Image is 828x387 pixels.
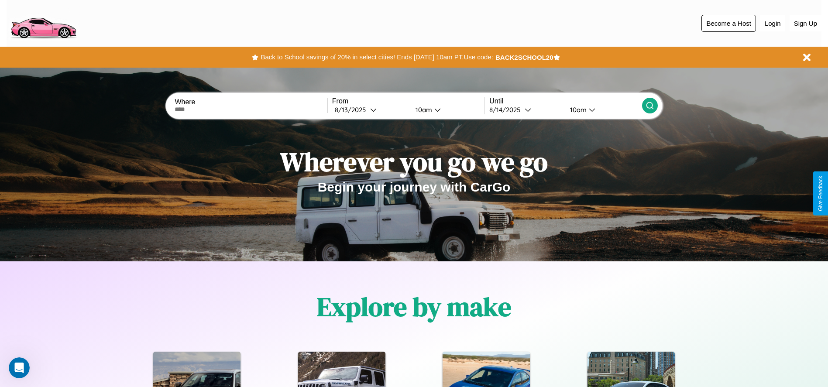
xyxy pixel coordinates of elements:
[760,15,785,31] button: Login
[335,106,370,114] div: 8 / 13 / 2025
[701,15,756,32] button: Become a Host
[175,98,327,106] label: Where
[489,106,525,114] div: 8 / 14 / 2025
[332,97,484,105] label: From
[790,15,821,31] button: Sign Up
[489,97,642,105] label: Until
[7,4,80,41] img: logo
[9,357,30,378] iframe: Intercom live chat
[411,106,434,114] div: 10am
[332,105,409,114] button: 8/13/2025
[409,105,485,114] button: 10am
[566,106,589,114] div: 10am
[317,289,511,325] h1: Explore by make
[563,105,642,114] button: 10am
[258,51,495,63] button: Back to School savings of 20% in select cities! Ends [DATE] 10am PT.Use code:
[818,176,824,211] div: Give Feedback
[495,54,553,61] b: BACK2SCHOOL20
